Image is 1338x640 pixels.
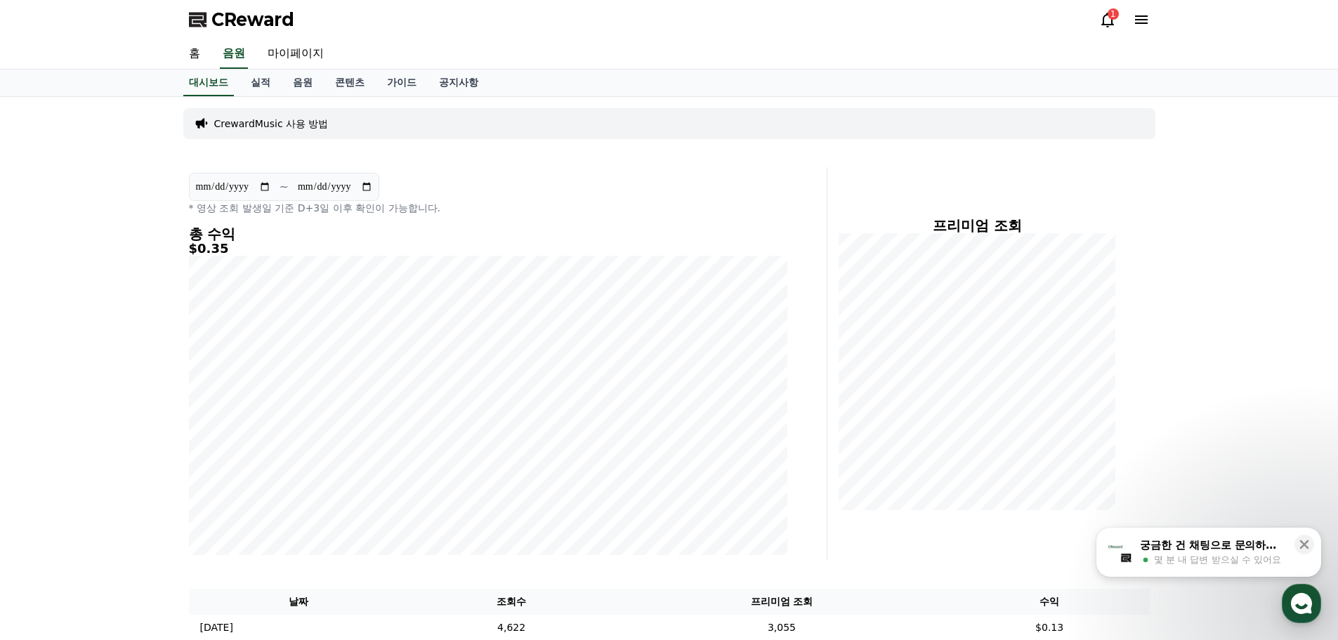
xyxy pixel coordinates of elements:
h5: $0.35 [189,242,787,256]
a: 1 [1099,11,1116,28]
a: 음원 [220,39,248,69]
span: CReward [211,8,294,31]
th: 날짜 [189,589,409,615]
a: 콘텐츠 [324,70,376,96]
p: * 영상 조회 발생일 기준 D+3일 이후 확인이 가능합니다. [189,201,787,215]
p: [DATE] [200,620,233,635]
a: 음원 [282,70,324,96]
a: 실적 [240,70,282,96]
a: CrewardMusic 사용 방법 [214,117,329,131]
a: 공지사항 [428,70,490,96]
a: 홈 [178,39,211,69]
a: CReward [189,8,294,31]
h4: 총 수익 [189,226,787,242]
div: 1 [1108,8,1119,20]
a: 가이드 [376,70,428,96]
th: 수익 [950,589,1150,615]
th: 프리미엄 조회 [614,589,949,615]
p: ~ [280,178,289,195]
h4: 프리미엄 조회 [839,218,1116,233]
th: 조회수 [409,589,614,615]
a: 마이페이지 [256,39,335,69]
a: 대시보드 [183,70,234,96]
